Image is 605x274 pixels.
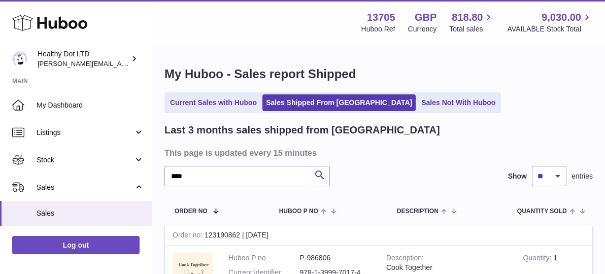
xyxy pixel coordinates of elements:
span: AVAILABLE Stock Total [507,24,593,34]
a: Sales Not With Huboo [418,94,499,111]
a: Log out [12,236,140,254]
div: Huboo Ref [361,24,395,34]
div: Currency [408,24,437,34]
span: Listings [37,128,133,138]
a: 818.80 Total sales [449,11,494,34]
span: My Dashboard [37,100,144,110]
span: Order No [175,208,208,215]
span: Total sales [449,24,494,34]
span: Sales [37,209,144,218]
span: [PERSON_NAME][EMAIL_ADDRESS][DOMAIN_NAME] [38,59,204,67]
strong: Quantity [523,254,553,264]
span: Stock [37,155,133,165]
span: 9,030.00 [542,11,581,24]
label: Show [508,172,527,181]
h2: Last 3 months sales shipped from [GEOGRAPHIC_DATA] [164,123,440,137]
a: 9,030.00 AVAILABLE Stock Total [507,11,593,34]
h3: This page is updated every 15 minutes [164,147,590,158]
div: Cook Together [386,263,508,272]
span: 818.80 [452,11,483,24]
span: Quantity Sold [517,208,567,215]
a: Current Sales with Huboo [166,94,260,111]
div: 123190862 | [DATE] [165,225,592,246]
strong: 13705 [367,11,395,24]
dd: P-986806 [300,253,372,263]
dt: Huboo P no [228,253,300,263]
strong: Description [386,254,424,264]
span: Add Manual Order [37,233,144,243]
strong: GBP [415,11,436,24]
span: Description [397,208,439,215]
span: Sales [37,183,133,192]
span: Huboo P no [279,208,318,215]
img: Dorothy@healthydot.com [12,51,27,66]
div: Healthy Dot LTD [38,49,129,68]
h1: My Huboo - Sales report Shipped [164,66,593,82]
a: Sales Shipped From [GEOGRAPHIC_DATA] [262,94,416,111]
strong: Order no [173,231,205,242]
span: entries [572,172,593,181]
